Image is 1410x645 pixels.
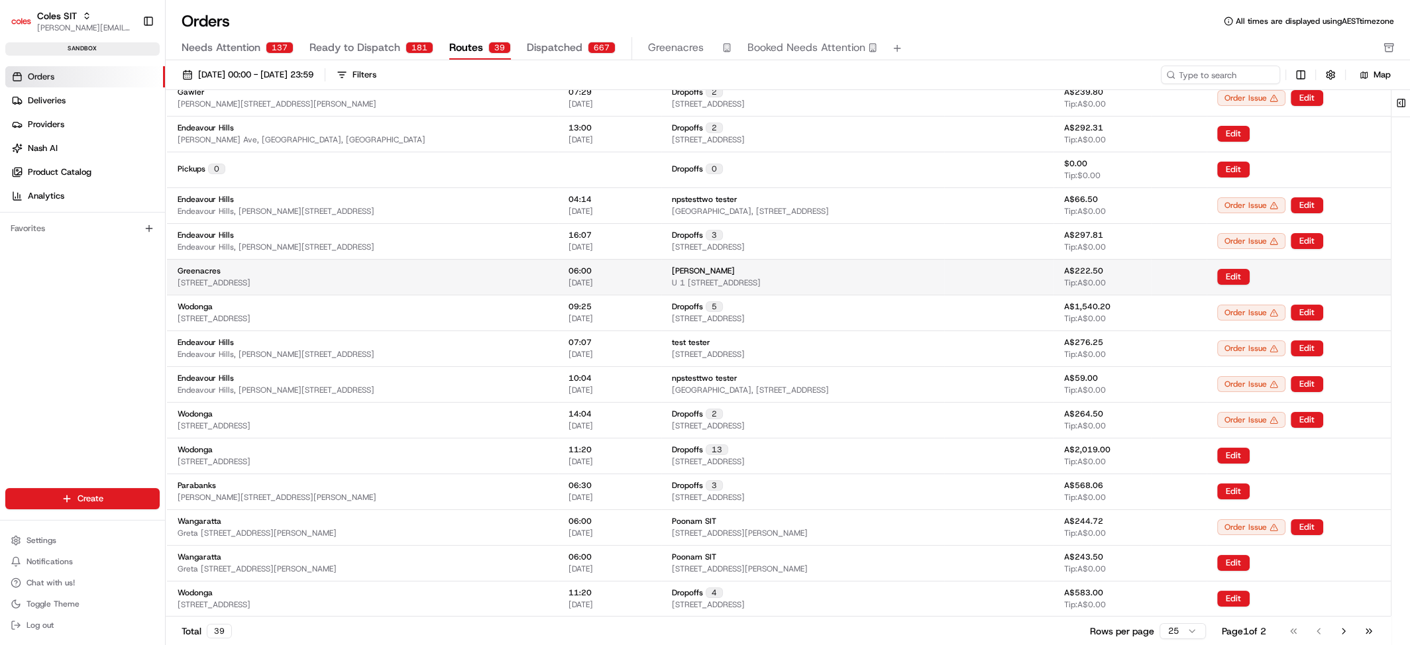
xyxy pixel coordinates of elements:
[178,242,374,252] span: Endeavour Hills, [PERSON_NAME][STREET_ADDRESS]
[178,492,376,503] span: [PERSON_NAME][STREET_ADDRESS][PERSON_NAME]
[747,40,865,56] span: Booked Needs Attention
[178,528,337,538] span: Greta [STREET_ADDRESS][PERSON_NAME]
[178,349,374,360] span: Endeavour Hills, [PERSON_NAME][STREET_ADDRESS]
[178,313,250,324] span: [STREET_ADDRESS]
[706,587,723,598] div: 4
[178,552,221,562] span: Wangaratta
[93,223,160,234] a: Powered byPylon
[178,164,205,174] span: Pickups
[672,349,745,360] span: [STREET_ADDRESS]
[569,206,593,217] span: [DATE]
[672,134,745,145] span: [STREET_ADDRESS]
[178,230,234,240] span: Endeavour Hills
[112,193,123,203] div: 💻
[672,337,710,348] span: test tester
[569,528,593,538] span: [DATE]
[1064,373,1098,383] span: A$59.00
[1064,87,1103,97] span: A$239.80
[1217,412,1285,428] div: Order Issue
[706,230,723,240] div: 3
[208,164,225,174] div: 0
[672,313,745,324] span: [STREET_ADDRESS]
[1064,385,1106,395] span: Tip: A$0.00
[1217,90,1285,106] div: Order Issue
[672,87,703,97] span: Dropoffs
[488,42,511,54] div: 39
[28,119,64,130] span: Providers
[1064,158,1087,169] span: $0.00
[672,599,745,610] span: [STREET_ADDRESS]
[706,409,723,419] div: 2
[266,42,294,54] div: 137
[1064,409,1103,419] span: A$264.50
[449,40,483,56] span: Routes
[1291,90,1323,106] button: Edit
[672,456,745,467] span: [STREET_ADDRESS]
[672,123,703,133] span: Dropoffs
[5,552,160,571] button: Notifications
[5,218,160,239] div: Favorites
[1374,69,1391,81] span: Map
[1064,421,1106,431] span: Tip: A$0.00
[178,134,425,145] span: [PERSON_NAME] Ave, [GEOGRAPHIC_DATA], [GEOGRAPHIC_DATA]
[569,301,592,312] span: 09:25
[672,206,829,217] span: [GEOGRAPHIC_DATA], [STREET_ADDRESS]
[1064,266,1103,276] span: A$222.50
[1064,313,1106,324] span: Tip: A$0.00
[28,71,54,83] span: Orders
[569,421,593,431] span: [DATE]
[569,194,592,205] span: 04:14
[178,409,213,419] span: Wodonga
[178,277,250,288] span: [STREET_ADDRESS]
[569,337,592,348] span: 07:07
[27,535,56,546] span: Settings
[178,194,234,205] span: Endeavour Hills
[27,577,75,588] span: Chat with us!
[1064,599,1106,610] span: Tip: A$0.00
[1064,349,1106,360] span: Tip: A$0.00
[706,301,723,312] div: 5
[1291,233,1323,249] button: Edit
[569,134,593,145] span: [DATE]
[331,66,382,84] button: Filters
[1217,340,1285,356] div: Order Issue
[207,624,232,638] div: 39
[1291,197,1323,213] button: Edit
[569,349,593,360] span: [DATE]
[198,69,313,81] span: [DATE] 00:00 - [DATE] 23:59
[569,587,592,598] span: 11:20
[1291,519,1323,535] button: Edit
[178,301,213,312] span: Wodonga
[569,409,592,419] span: 14:04
[569,492,593,503] span: [DATE]
[5,616,160,634] button: Log out
[672,385,829,395] span: [GEOGRAPHIC_DATA], [STREET_ADDRESS]
[5,573,160,592] button: Chat with us!
[178,516,221,526] span: Wangaratta
[672,444,703,455] span: Dropoffs
[1064,337,1103,348] span: A$276.25
[11,11,32,32] img: Coles SIT
[178,385,374,395] span: Endeavour Hills, [PERSON_NAME][STREET_ADDRESS]
[1291,340,1323,356] button: Edit
[8,186,107,210] a: 📗Knowledge Base
[182,40,260,56] span: Needs Attention
[1064,492,1106,503] span: Tip: A$0.00
[569,87,592,97] span: 07:29
[178,266,221,276] span: Greenacres
[1064,516,1103,526] span: A$244.72
[706,123,723,133] div: 2
[28,190,64,202] span: Analytics
[5,185,165,207] a: Analytics
[672,277,761,288] span: U 1 [STREET_ADDRESS]
[78,493,103,505] span: Create
[352,69,376,81] div: Filters
[1090,624,1154,638] p: Rows per page
[1217,555,1250,571] button: Edit
[176,66,319,84] button: [DATE] 00:00 - [DATE] 23:59
[1064,170,1101,181] span: Tip: $0.00
[178,456,250,467] span: [STREET_ADDRESS]
[1064,456,1106,467] span: Tip: A$0.00
[182,11,230,32] h1: Orders
[569,313,593,324] span: [DATE]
